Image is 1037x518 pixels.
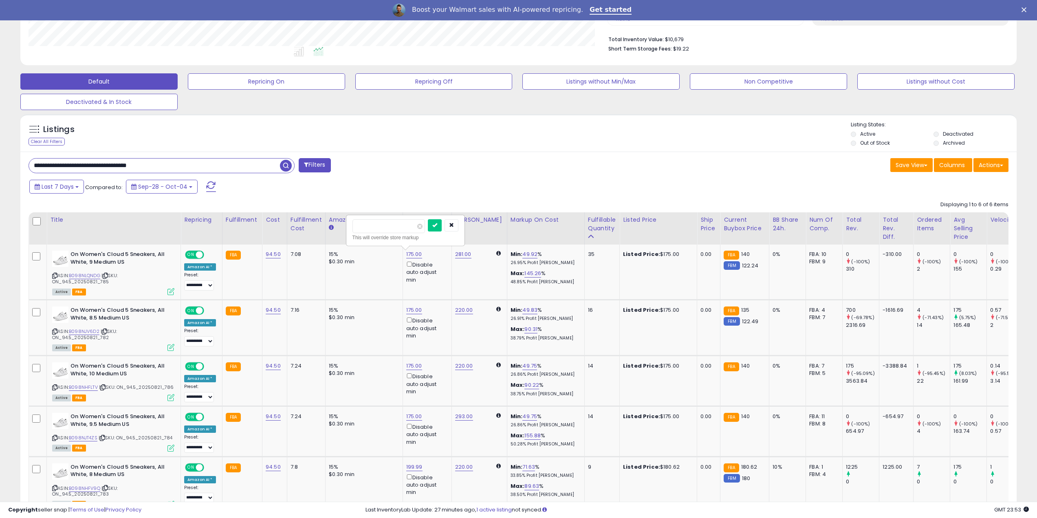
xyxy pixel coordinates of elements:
[406,463,423,471] a: 199.99
[1022,7,1030,12] div: Close
[511,441,578,447] p: 50.28% Profit [PERSON_NAME]
[524,482,539,490] a: 89.63
[724,362,739,371] small: FBA
[226,413,241,422] small: FBA
[724,216,766,233] div: Current Buybox Price
[70,362,170,379] b: On Women's Cloud 5 Sneakers, All White, 10 Medium US
[990,463,1023,471] div: 1
[917,377,950,385] div: 22
[511,216,581,224] div: Markup on Cost
[860,130,875,137] label: Active
[70,413,170,430] b: On Women's Cloud 5 Sneakers, All White, 9.5 Medium US
[623,251,691,258] div: $175.00
[953,413,986,420] div: 0
[959,258,978,265] small: (-100%)
[52,395,71,401] span: All listings currently available for purchase on Amazon
[623,463,660,471] b: Listed Price:
[511,316,578,322] p: 26.91% Profit [PERSON_NAME]
[953,428,986,435] div: 163.74
[724,463,739,472] small: FBA
[917,265,950,273] div: 2
[851,258,870,265] small: (-100%)
[690,73,847,90] button: Non Competitive
[203,363,216,370] span: OFF
[266,362,281,370] a: 94.50
[266,463,281,471] a: 94.50
[50,216,177,224] div: Title
[52,463,174,507] div: ASIN:
[511,463,523,471] b: Min:
[455,463,473,471] a: 220.00
[996,314,1014,321] small: (-71.5%)
[809,216,839,233] div: Num of Comp.
[406,473,445,496] div: Disable auto adjust min
[126,180,198,194] button: Sep-28 - Oct-04
[940,201,1008,209] div: Displaying 1 to 6 of 6 items
[511,432,578,447] div: %
[72,344,86,351] span: FBA
[355,73,513,90] button: Repricing Off
[917,413,950,420] div: 0
[773,463,799,471] div: 10%
[883,413,907,420] div: -654.97
[846,377,879,385] div: 3563.84
[511,325,525,333] b: Max:
[846,216,876,233] div: Total Rev.
[851,121,1017,129] p: Listing States:
[69,272,100,279] a: B098NLQNDG
[890,158,933,172] button: Save View
[809,413,836,420] div: FBA: 11
[511,306,523,314] b: Min:
[522,362,537,370] a: 49.75
[883,306,907,314] div: -1616.69
[226,362,241,371] small: FBA
[608,45,672,52] b: Short Term Storage Fees:
[623,216,694,224] div: Listed Price
[809,471,836,478] div: FBM: 4
[522,250,537,258] a: 49.92
[959,314,976,321] small: (5.75%)
[52,344,71,351] span: All listings currently available for purchase on Amazon
[917,478,950,485] div: 0
[511,391,578,397] p: 38.75% Profit [PERSON_NAME]
[623,463,691,471] div: $180.62
[953,251,986,258] div: 0
[524,381,539,389] a: 90.22
[953,478,986,485] div: 0
[917,362,950,370] div: 1
[184,425,216,433] div: Amazon AI *
[52,328,117,340] span: | SKU: ON_94.5_20250821_782
[186,251,196,258] span: ON
[700,306,714,314] div: 0.00
[623,362,660,370] b: Listed Price:
[266,412,281,421] a: 94.50
[20,94,178,110] button: Deactivated & In Stock
[203,464,216,471] span: OFF
[106,506,141,514] a: Privacy Policy
[291,413,319,420] div: 7.24
[773,251,799,258] div: 0%
[741,306,749,314] span: 135
[42,183,74,191] span: Last 7 Days
[809,314,836,321] div: FBM: 7
[846,265,879,273] div: 310
[186,307,196,314] span: ON
[846,413,879,420] div: 0
[623,413,691,420] div: $175.00
[860,139,890,146] label: Out of Stock
[406,260,445,284] div: Disable auto adjust min
[511,279,578,285] p: 48.85% Profit [PERSON_NAME]
[511,372,578,377] p: 26.86% Profit [PERSON_NAME]
[917,463,950,471] div: 7
[266,216,284,224] div: Cost
[291,463,319,471] div: 7.8
[724,317,740,326] small: FBM
[186,414,196,421] span: ON
[52,413,68,429] img: 31SVA-X08kL._SL40_.jpg
[52,413,174,451] div: ASIN:
[455,216,504,224] div: [PERSON_NAME]
[990,362,1023,370] div: 0.14
[943,139,965,146] label: Archived
[329,362,396,370] div: 15%
[588,362,613,370] div: 14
